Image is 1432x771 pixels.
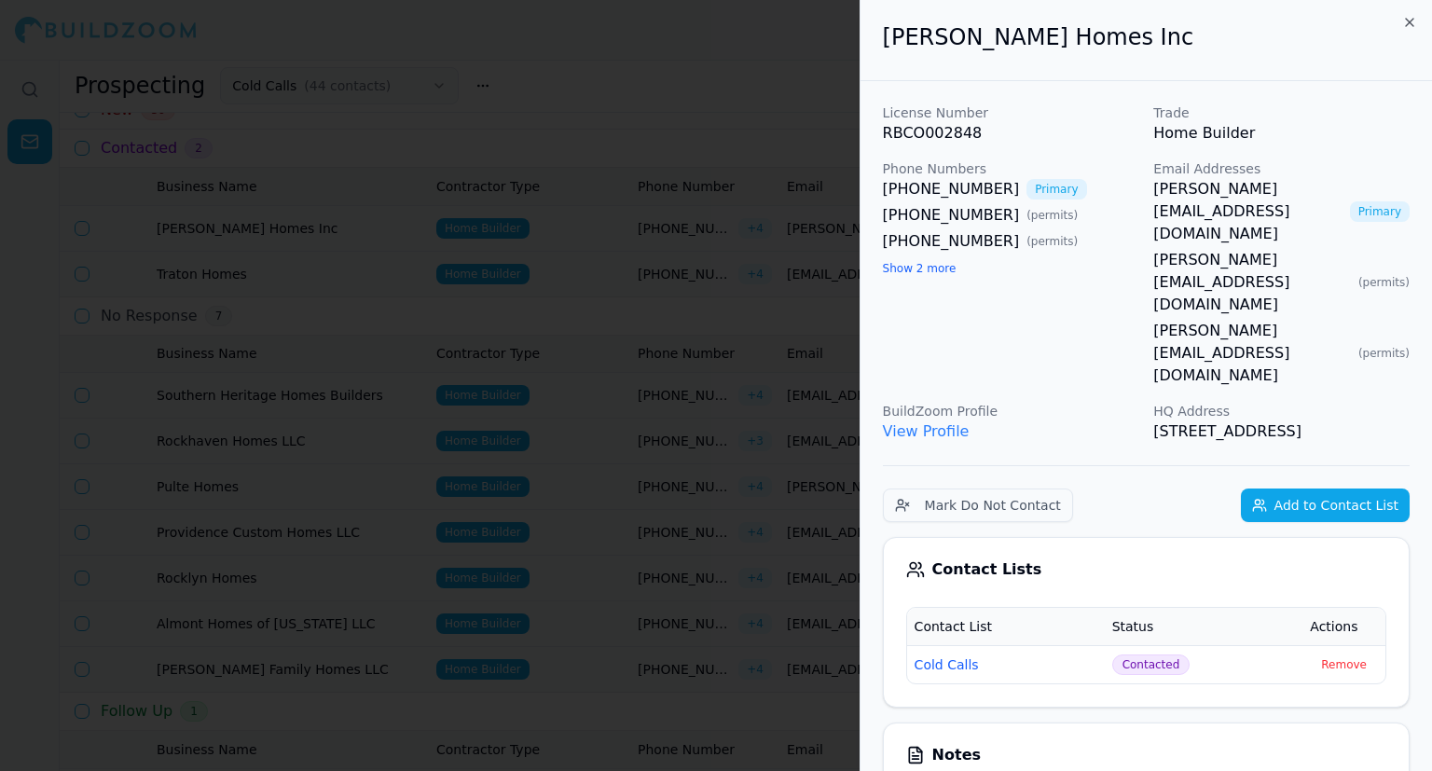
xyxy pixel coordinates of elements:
[1310,654,1378,676] button: Remove
[906,560,1386,579] div: Contact Lists
[1302,608,1385,645] th: Actions
[1153,320,1351,387] a: [PERSON_NAME][EMAIL_ADDRESS][DOMAIN_NAME]
[883,122,1139,145] p: RBCO002848
[1026,179,1086,200] span: Primary
[883,261,957,276] button: Show 2 more
[883,159,1139,178] p: Phone Numbers
[1026,208,1078,223] span: ( permits )
[1153,103,1410,122] p: Trade
[883,204,1020,227] a: [PHONE_NUMBER]
[1358,275,1410,290] span: ( permits )
[883,422,970,440] a: View Profile
[883,489,1073,522] button: Mark Do Not Contact
[1153,159,1410,178] p: Email Addresses
[907,608,1105,645] th: Contact List
[883,103,1139,122] p: License Number
[1153,178,1342,245] a: [PERSON_NAME][EMAIL_ADDRESS][DOMAIN_NAME]
[1350,201,1410,222] span: Primary
[906,746,1386,764] div: Notes
[883,178,1020,200] a: [PHONE_NUMBER]
[1153,122,1410,145] p: Home Builder
[1241,489,1410,522] button: Add to Contact List
[915,655,979,674] button: Cold Calls
[1112,654,1191,675] button: Contacted
[1026,234,1078,249] span: ( permits )
[1105,608,1303,645] th: Status
[883,402,1139,420] p: BuildZoom Profile
[1153,402,1410,420] p: HQ Address
[1153,249,1351,316] a: [PERSON_NAME][EMAIL_ADDRESS][DOMAIN_NAME]
[1358,346,1410,361] span: ( permits )
[1112,654,1191,675] span: Click to update status
[883,22,1410,52] h2: [PERSON_NAME] Homes Inc
[1153,420,1410,443] p: [STREET_ADDRESS]
[883,230,1020,253] a: [PHONE_NUMBER]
